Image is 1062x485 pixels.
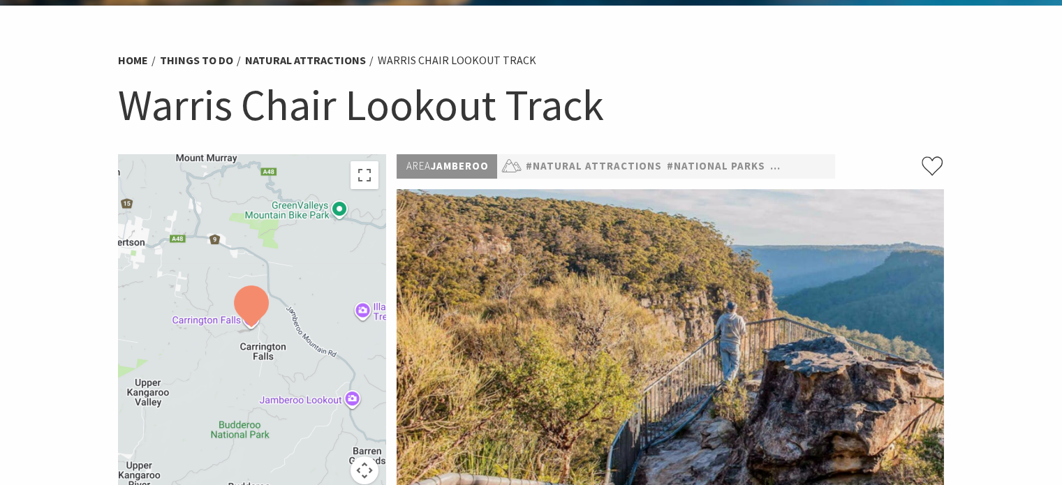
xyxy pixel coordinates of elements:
[351,161,378,189] button: Toggle fullscreen view
[406,159,430,172] span: Area
[245,53,366,68] a: Natural Attractions
[525,158,661,175] a: #Natural Attractions
[160,53,233,68] a: Things To Do
[769,158,858,175] a: #Nature Walks
[351,456,378,484] button: Map camera controls
[118,53,148,68] a: Home
[666,158,765,175] a: #National Parks
[397,154,497,179] p: Jamberoo
[378,52,536,70] li: Warris Chair Lookout Track
[118,77,945,133] h1: Warris Chair Lookout Track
